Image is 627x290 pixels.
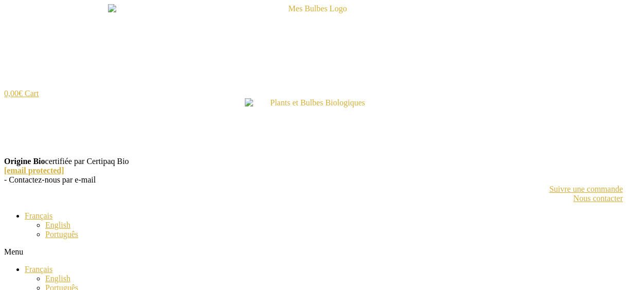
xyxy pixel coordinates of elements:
a: Português [45,230,78,239]
span: Nous contacter [574,194,623,203]
span: Cart [25,89,39,98]
span: Menu [4,247,23,256]
span: € [19,89,23,98]
a: English [45,221,70,229]
span: - Contactez-nous par e-mail [4,166,96,185]
a: Nous contacter [4,194,623,203]
b: Origine Bio [4,157,45,166]
a: Français [25,265,52,274]
span: Suivre une commande [549,185,623,194]
bdi: 0,00 [4,89,23,98]
a: Suivre une commande [4,185,623,194]
a: Français [25,211,52,220]
a: [email protected] [4,166,96,175]
div: Menu Toggle [4,247,623,257]
a: English [45,274,70,283]
span: certifiée par Certipaq Bio [4,157,129,166]
a: 0,00€ Cart [4,89,39,98]
img: Plants et Bulbes Biologiques [245,98,382,157]
img: Mes Bulbes Logo [108,4,519,89]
